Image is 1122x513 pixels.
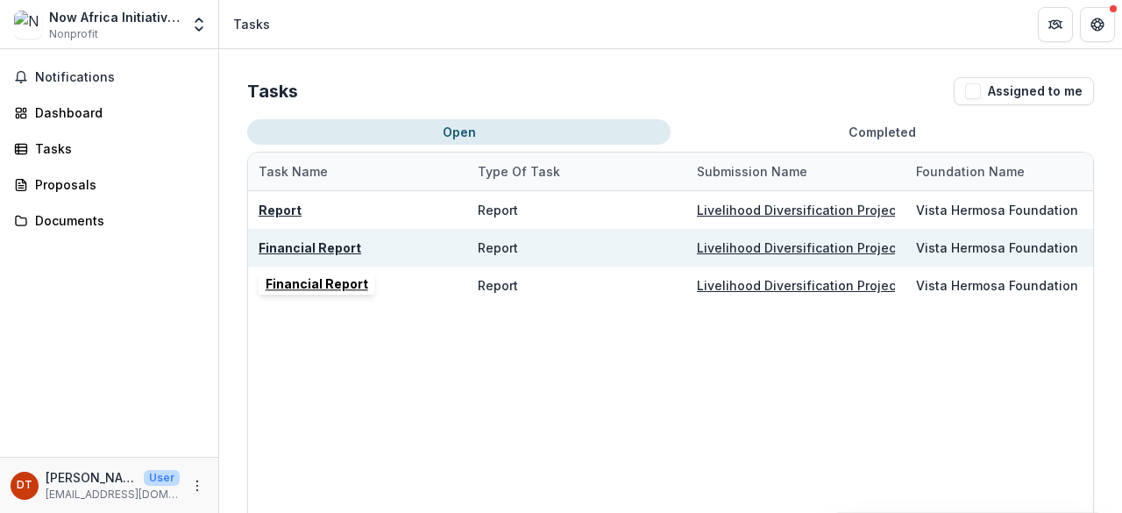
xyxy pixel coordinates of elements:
div: Report [478,276,518,295]
div: Submission Name [686,153,905,190]
a: Tasks [7,134,211,163]
div: Type of Task [467,153,686,190]
button: More [187,475,208,496]
div: Vista Hermosa Foundation [916,201,1078,219]
div: Task Name [248,153,467,190]
div: Tasks [35,139,197,158]
div: Report [478,239,518,257]
a: Financial Report [259,240,361,255]
div: Documents [35,211,197,230]
button: Partners [1038,7,1073,42]
a: Documents [7,206,211,235]
div: Dashboard [35,103,197,122]
span: Notifications [35,70,204,85]
button: Get Help [1080,7,1115,42]
div: Foundation Name [905,162,1035,181]
img: Now Africa Initiative (NAI) [14,11,42,39]
div: Now Africa Initiative (NAI) [49,8,180,26]
div: Report [478,201,518,219]
a: Report [259,278,302,293]
div: Proposals [35,175,197,194]
button: Open [247,119,671,145]
p: [EMAIL_ADDRESS][DOMAIN_NAME] [46,487,180,502]
button: Completed [671,119,1094,145]
h2: Tasks [247,81,298,102]
div: Vista Hermosa Foundation [916,276,1078,295]
div: Type of Task [467,162,571,181]
div: Task Name [248,162,338,181]
div: Tasks [233,15,270,33]
div: Denis Twinamatsiko [17,480,32,491]
button: Open entity switcher [187,7,211,42]
p: User [144,470,180,486]
button: Notifications [7,63,211,91]
div: Vista Hermosa Foundation [916,239,1078,257]
button: Assigned to me [954,77,1094,105]
a: Report [259,203,302,217]
div: Submission Name [686,162,818,181]
nav: breadcrumb [226,11,277,37]
a: Proposals [7,170,211,199]
a: Dashboard [7,98,211,127]
p: [PERSON_NAME] [46,468,137,487]
span: Nonprofit [49,26,98,42]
